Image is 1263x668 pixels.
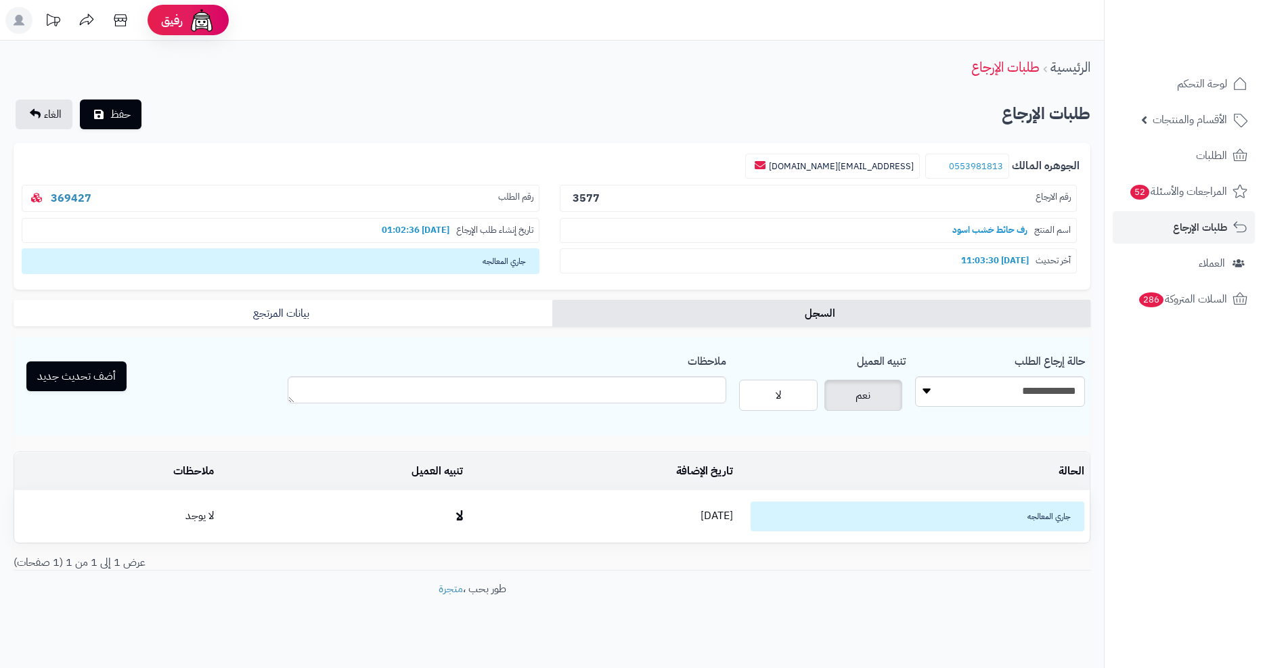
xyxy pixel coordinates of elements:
[1015,348,1085,370] label: حالة إرجاع الطلب
[1113,139,1255,172] a: الطلبات
[1196,146,1227,165] span: الطلبات
[1113,175,1255,208] a: المراجعات والأسئلة52
[856,387,870,403] span: نعم
[498,191,533,206] span: رقم الطلب
[80,99,141,129] button: حفظ
[110,106,131,123] span: حفظ
[1138,290,1227,309] span: السلات المتروكة
[44,106,62,123] span: الغاء
[375,223,456,236] b: [DATE] 01:02:36
[161,12,183,28] span: رفيق
[946,223,1034,236] b: رف حائط خشب اسود
[26,361,127,391] button: أضف تحديث جديد
[3,555,552,571] div: عرض 1 إلى 1 من 1 (1 صفحات)
[857,348,906,370] label: تنبيه العميل
[949,160,1003,173] a: 0553981813
[219,453,468,490] td: تنبيه العميل
[1171,31,1250,60] img: logo-2.png
[1139,292,1164,308] span: 286
[51,190,91,206] a: 369427
[1002,100,1090,128] h2: طلبات الإرجاع
[36,7,70,37] a: تحديثات المنصة
[1129,182,1227,201] span: المراجعات والأسئلة
[971,57,1040,77] a: طلبات الإرجاع
[1036,191,1071,206] span: رقم الارجاع
[468,453,738,490] td: تاريخ الإضافة
[1034,224,1071,237] span: اسم المنتج
[1173,218,1227,237] span: طلبات الإرجاع
[738,453,1090,490] td: الحالة
[1177,74,1227,93] span: لوحة التحكم
[776,387,781,403] span: لا
[688,348,726,370] label: ملاحظات
[1113,68,1255,100] a: لوحة التحكم
[14,453,219,490] td: ملاحظات
[468,491,738,542] td: [DATE]
[439,581,463,597] a: متجرة
[1036,254,1071,267] span: آخر تحديث
[14,491,219,542] td: لا يوجد
[769,160,914,173] a: [EMAIL_ADDRESS][DOMAIN_NAME]
[1113,211,1255,244] a: طلبات الإرجاع
[1050,57,1090,77] a: الرئيسية
[22,248,539,274] span: جاري المعالجه
[188,7,215,34] img: ai-face.png
[1153,110,1227,129] span: الأقسام والمنتجات
[456,506,463,526] b: لا
[14,300,552,327] a: بيانات المرتجع
[1113,283,1255,315] a: السلات المتروكة286
[1199,254,1225,273] span: العملاء
[751,502,1084,531] span: جاري المعالجه
[954,254,1036,267] b: [DATE] 11:03:30
[1130,185,1150,200] span: 52
[552,300,1091,327] a: السجل
[456,224,533,237] span: تاريخ إنشاء طلب الإرجاع
[1012,158,1080,174] b: الجوهره المالك
[16,99,72,129] a: الغاء
[573,190,600,206] b: 3577
[1113,247,1255,280] a: العملاء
